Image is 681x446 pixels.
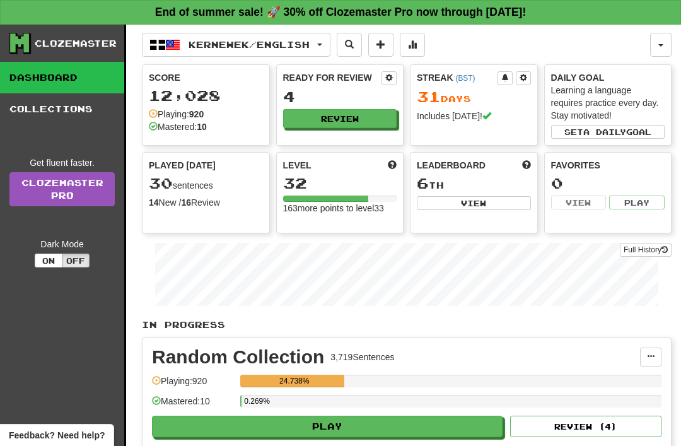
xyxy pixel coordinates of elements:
[551,159,665,172] div: Favorites
[189,39,310,50] span: Kernewek / English
[551,175,665,191] div: 0
[149,88,263,103] div: 12,028
[189,109,204,119] strong: 920
[551,71,665,84] div: Daily Goal
[400,33,425,57] button: More stats
[9,172,115,206] a: ClozemasterPro
[330,351,394,363] div: 3,719 Sentences
[417,89,531,105] div: Day s
[152,416,503,437] button: Play
[417,159,486,172] span: Leaderboard
[149,196,263,209] div: New / Review
[35,37,117,50] div: Clozemaster
[152,395,234,416] div: Mastered: 10
[181,197,191,208] strong: 16
[149,197,159,208] strong: 14
[149,174,173,192] span: 30
[417,71,498,84] div: Streak
[283,71,382,84] div: Ready for Review
[149,159,216,172] span: Played [DATE]
[62,254,90,267] button: Off
[551,125,665,139] button: Seta dailygoal
[417,88,441,105] span: 31
[583,127,626,136] span: a daily
[197,122,207,132] strong: 10
[551,196,607,209] button: View
[244,375,344,387] div: 24.738%
[149,108,204,120] div: Playing:
[417,175,531,192] div: th
[155,6,527,18] strong: End of summer sale! 🚀 30% off Clozemaster Pro now through [DATE]!
[142,319,672,331] p: In Progress
[417,174,429,192] span: 6
[417,196,531,210] button: View
[368,33,393,57] button: Add sentence to collection
[337,33,362,57] button: Search sentences
[551,84,665,122] div: Learning a language requires practice every day. Stay motivated!
[152,375,234,396] div: Playing: 920
[149,120,207,133] div: Mastered:
[149,71,263,84] div: Score
[142,33,330,57] button: Kernewek/English
[283,109,397,128] button: Review
[510,416,661,437] button: Review (4)
[522,159,531,172] span: This week in points, UTC
[9,238,115,250] div: Dark Mode
[283,89,397,105] div: 4
[35,254,62,267] button: On
[417,110,531,122] div: Includes [DATE]!
[388,159,397,172] span: Score more points to level up
[149,175,263,192] div: sentences
[9,156,115,169] div: Get fluent faster.
[9,429,105,442] span: Open feedback widget
[283,159,311,172] span: Level
[620,243,672,257] button: Full History
[152,348,324,367] div: Random Collection
[455,74,475,83] a: (BST)
[283,175,397,191] div: 32
[609,196,665,209] button: Play
[283,202,397,214] div: 163 more points to level 33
